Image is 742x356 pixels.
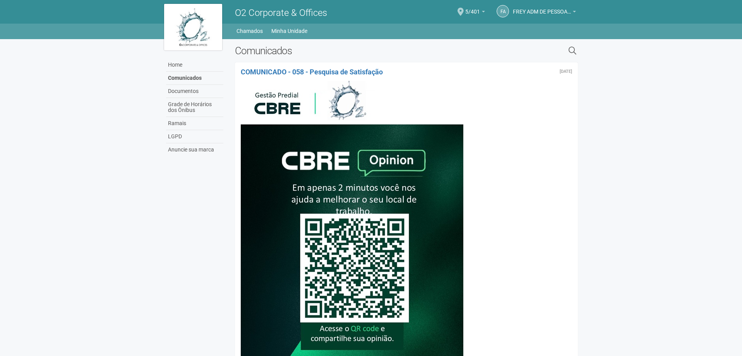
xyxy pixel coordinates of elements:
[235,45,489,57] h2: Comunicados
[235,7,327,18] span: O2 Corporate & Offices
[465,1,480,15] span: 5/401
[166,143,223,156] a: Anuncie sua marca
[513,1,571,15] span: FREY ADM DE PESSOAL LTDA
[560,69,572,74] div: Segunda-feira, 22 de setembro de 2025 às 15:25
[166,98,223,117] a: Grade de Horários dos Ônibus
[497,5,509,17] a: FA
[271,26,307,36] a: Minha Unidade
[465,10,485,16] a: 5/401
[166,72,223,85] a: Comunicados
[513,10,576,16] a: FREY ADM DE PESSOAL LTDA
[164,4,222,50] img: logo.jpg
[241,68,383,76] a: COMUNICADO - 058 - Pesquisa de Satisfação
[166,58,223,72] a: Home
[236,26,263,36] a: Chamados
[166,130,223,143] a: LGPD
[166,85,223,98] a: Documentos
[166,117,223,130] a: Ramais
